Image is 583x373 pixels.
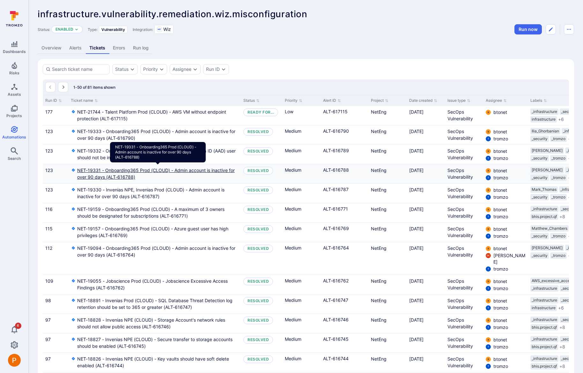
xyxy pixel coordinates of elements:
div: Cell for Assignee [483,106,528,125]
svg: Jira [71,206,76,212]
div: Cell for Alert ID [321,125,368,145]
a: alert link [323,187,349,192]
a: alert link [323,148,349,153]
button: Run ID [206,67,220,72]
div: Cell for Project [368,125,407,145]
a: NET-18891 - Invenias Prod (CLOUD) - SQL Database Threat Detection log retention should be set to ... [77,297,238,310]
span: Assets [8,92,21,97]
svg: Jira [71,168,76,173]
img: 8d58cdfe45d001e8f7b2273a6da02772 [486,149,491,154]
span: Ilia_Ghorbanian [532,129,559,134]
img: 8d58cdfe45d001e8f7b2273a6da02772 [486,129,491,134]
div: btonet [486,188,491,193]
div: Cell for Status [241,125,282,145]
div: Cell for Date created [407,223,445,242]
button: Edit automation [546,24,556,34]
span: btonet [493,187,507,193]
img: 627aab2c962d1522400d91c379133d8f [486,305,491,310]
button: Sort by Priority [285,98,302,103]
span: btonet [493,245,507,252]
button: Status [115,67,129,72]
img: 8d58cdfe45d001e8f7b2273a6da02772 [486,246,491,251]
div: Cell for Ticket name [68,145,241,164]
button: Go to the previous page [45,82,55,92]
div: Cell for Ticket name [68,203,241,222]
button: Expand dropdown [159,67,164,72]
a: alert link [323,356,349,361]
span: Medium [285,147,301,154]
span: infrastructure [532,117,556,122]
span: tromzo [493,175,508,181]
div: Peter Baker [8,354,21,367]
img: 627aab2c962d1522400d91c379133d8f [486,175,491,180]
img: 8d58cdfe45d001e8f7b2273a6da02772 [486,110,491,115]
span: Medium [285,167,301,173]
img: 627aab2c962d1522400d91c379133d8f [486,214,491,219]
svg: Jira [71,245,76,250]
a: alert link [323,226,349,231]
span: _tromzo [551,234,565,239]
span: Wiz [163,26,171,33]
div: Cell for Date created [407,184,445,203]
span: [PERSON_NAME] [532,245,563,250]
div: Cell for Ticket name [68,184,241,203]
span: _infrastructure [532,206,557,212]
span: [DATE] [409,226,424,231]
a: NET-21744 - Talent Platform Prod (CLOUD) - AWS VM without endpoint protection (ALT-617115) [77,108,238,122]
span: Search [8,156,21,161]
div: Cell for Issue type [445,145,483,164]
div: Cell for Issue type [445,106,483,125]
div: Cell for Priority [282,125,321,145]
div: NET-19331 - Onboarding365 Prod (CLOUD) - Admin account is inactive for over 90 days (ALT-616788) [110,142,206,162]
a: NET-19333 - Onboarding365 Prod (CLOUD) - Admin account is inactive for over 90 days (ALT-616790) [77,128,238,141]
img: 8d58cdfe45d001e8f7b2273a6da02772 [486,188,491,193]
svg: Jira [71,226,76,231]
div: Cell for Project [368,223,407,242]
span: Medium [285,186,301,193]
div: Cell for Run ID [43,275,68,294]
span: tromzo [493,194,508,200]
span: _security [532,234,548,239]
img: 627aab2c962d1522400d91c379133d8f [486,234,491,239]
div: Cell for Status [241,223,282,242]
button: Expand dropdown [193,67,198,72]
a: NET-19094 - Onboarding365 Prod (CLOUD) - Admin account is inactive for over 90 days (ALT-616764) [77,245,238,258]
img: 627aab2c962d1522400d91c379133d8f [486,344,491,349]
div: Cell for Assignee [483,164,528,183]
div: Resolved [247,129,269,134]
span: + 6 [558,305,564,311]
a: NET-19331 - Onboarding365 Prod (CLOUD) - Admin account is inactive for over 90 days (ALT-616788) [77,167,238,180]
span: tromzo [493,266,508,272]
div: Cell for Ticket name [68,106,241,125]
span: + 6 [568,136,574,142]
a: NET-19330 - Invenias NPE, Invenias Prod (CLOUD) - Admin account is inactive for over 90 days (ALT... [77,186,238,200]
img: 8d58cdfe45d001e8f7b2273a6da02772 [486,279,491,284]
div: Cell for Alert ID [321,223,368,242]
span: [DATE] [409,129,424,134]
div: Cell for Priority [282,145,321,164]
div: btonet [486,207,491,212]
span: Automations [2,135,26,139]
div: Cell for Run ID [43,223,68,242]
span: + 8 [559,344,565,350]
span: + 8 [568,233,574,239]
button: Expand dropdown [221,67,226,72]
a: alert link [323,336,349,342]
span: _security [532,195,548,200]
svg: Jira [71,109,76,114]
div: btonet [486,246,491,251]
span: Type: [88,27,98,32]
div: Cell for Status [241,203,282,222]
div: Cell for Project [368,242,407,275]
div: Cell for Assignee [483,145,528,164]
button: Run automation [514,24,542,34]
span: _tromzo [551,253,565,258]
p: Enabled [55,27,73,32]
div: Cell for Status [241,164,282,183]
div: Cell for Priority [282,184,321,203]
div: Cell for Assignee [483,203,528,222]
span: Medium [285,206,301,212]
a: Overview [38,42,65,54]
div: Cell for Alert ID [321,184,368,203]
